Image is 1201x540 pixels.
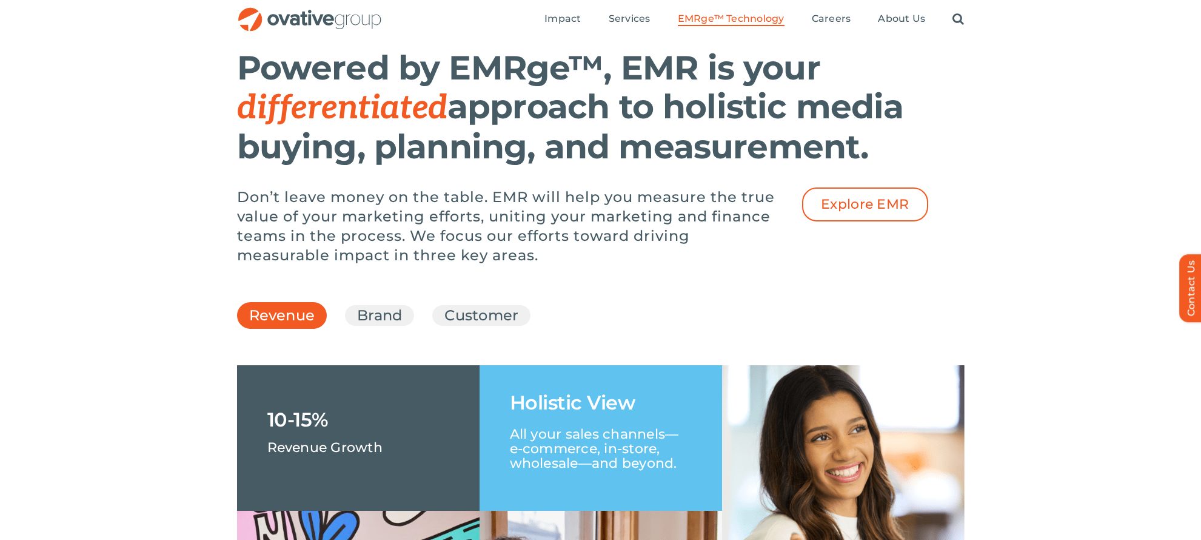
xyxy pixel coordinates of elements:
a: Brand [357,305,402,326]
h1: Holistic View [510,393,635,413]
a: Search [952,13,964,26]
span: Impact [544,13,581,25]
a: EMRge™ Technology [678,13,784,26]
span: Explore EMR [821,197,909,212]
a: Services [609,13,651,26]
ul: Post Filters [237,299,965,332]
a: About Us [878,13,925,26]
a: Impact [544,13,581,26]
p: Revenue Growth [267,430,383,454]
a: Revenue [249,305,315,332]
a: Careers [812,13,851,26]
h1: Powered by EMRge™, EMR is your approach to holistic media buying, planning, and measurement. [237,49,904,166]
span: differentiated [237,88,447,128]
span: Careers [812,13,851,25]
span: EMRge™ Technology [678,13,784,25]
h1: 10-15% [267,410,329,430]
p: All your sales channels—e-commerce, in-store, wholesale—and beyond. [510,413,692,471]
a: Explore EMR [802,187,928,221]
span: Services [609,13,651,25]
p: Don’t leave money on the table. EMR will help you measure the true value of your marketing effort... [237,187,783,265]
span: About Us [878,13,925,25]
a: Customer [444,305,518,326]
a: OG_Full_horizontal_RGB [237,6,383,18]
